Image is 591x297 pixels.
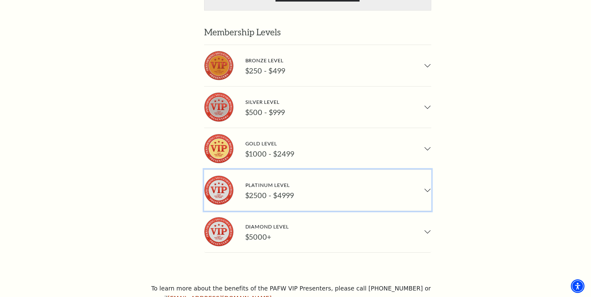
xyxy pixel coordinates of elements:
[245,108,285,117] div: $500 - $999
[204,175,234,205] img: Platinum Level
[245,191,294,200] div: $2500 - $4999
[571,279,584,293] div: Accessibility Menu
[204,170,431,211] button: Platinum Level Platinum Level $2500 - $4999
[204,86,431,128] button: Silver Level Silver Level $500 - $999
[204,211,431,252] button: Diamond Level Diamond Level $5000+
[204,51,234,80] img: Bronze Level
[245,181,294,189] div: Platinum Level
[245,149,294,158] div: $1000 - $2499
[245,222,289,231] div: Diamond Level
[204,134,234,163] img: Gold Level
[245,56,285,64] div: Bronze Level
[245,66,285,75] div: $250 - $499
[204,128,431,169] button: Gold Level Gold Level $1000 - $2499
[204,20,431,45] h2: Membership Levels
[204,45,431,86] button: Bronze Level Bronze Level $250 - $499
[204,217,234,246] img: Diamond Level
[245,98,285,106] div: Silver Level
[204,92,234,122] img: Silver Level
[245,139,294,148] div: Gold Level
[245,233,289,242] div: $5000+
